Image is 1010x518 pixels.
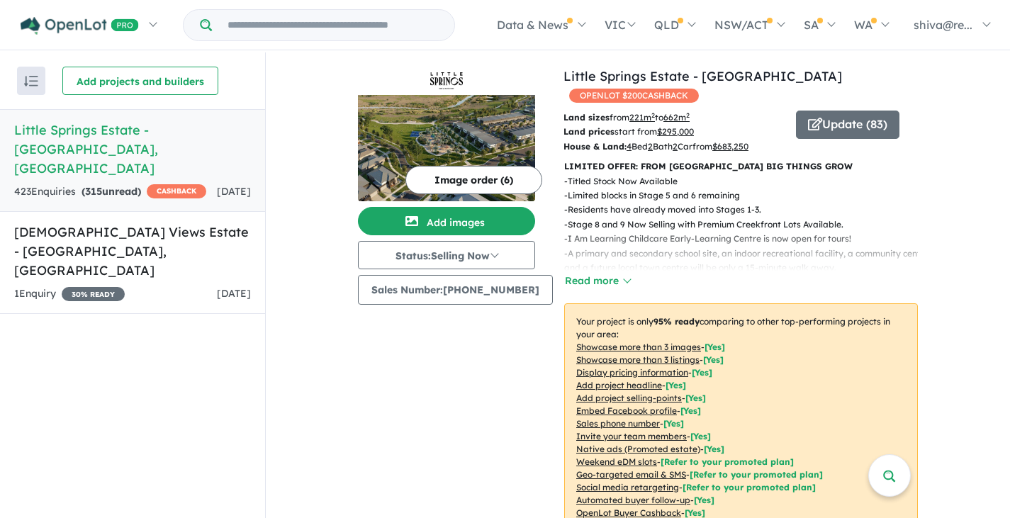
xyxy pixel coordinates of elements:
p: - Limited blocks in Stage 5 and 6 remaining [564,188,929,203]
span: [ Yes ] [685,393,706,403]
button: Add images [358,207,535,235]
button: Read more [564,273,631,289]
a: Little Springs Estate - [GEOGRAPHIC_DATA] [563,68,842,84]
span: [DATE] [217,287,251,300]
u: 2 [673,141,678,152]
input: Try estate name, suburb, builder or developer [215,10,451,40]
u: Native ads (Promoted estate) [576,444,700,454]
sup: 2 [686,111,690,119]
img: Little Springs Estate - Deanside [358,95,535,201]
u: Add project selling-points [576,393,682,403]
button: Sales Number:[PHONE_NUMBER] [358,275,553,305]
span: [Yes] [694,495,714,505]
u: Geo-targeted email & SMS [576,469,686,480]
u: 2 [648,141,653,152]
p: Bed Bath Car from [563,140,785,154]
span: [Yes] [685,507,705,518]
p: - Stage 8 and 9 Now Selling with Premium Creekfront Lots Available. [564,218,929,232]
img: Little Springs Estate - Deanside Logo [364,72,529,89]
span: 30 % READY [62,287,125,301]
h5: [DEMOGRAPHIC_DATA] Views Estate - [GEOGRAPHIC_DATA] , [GEOGRAPHIC_DATA] [14,223,251,280]
p: from [563,111,785,125]
button: Update (83) [796,111,899,139]
u: Sales phone number [576,418,660,429]
img: sort.svg [24,76,38,86]
h5: Little Springs Estate - [GEOGRAPHIC_DATA] , [GEOGRAPHIC_DATA] [14,120,251,178]
span: CASHBACK [147,184,206,198]
span: [ Yes ] [705,342,725,352]
span: [ Yes ] [666,380,686,390]
strong: ( unread) [82,185,141,198]
b: Land prices [563,126,615,137]
u: Showcase more than 3 listings [576,354,700,365]
u: Add project headline [576,380,662,390]
u: $ 295,000 [657,126,694,137]
button: Image order (6) [405,166,542,194]
p: - Titled Stock Now Available [564,174,929,188]
span: [DATE] [217,185,251,198]
b: Land sizes [563,112,610,123]
u: Invite your team members [576,431,687,441]
div: 423 Enquir ies [14,184,206,201]
span: [ Yes ] [703,354,724,365]
u: OpenLot Buyer Cashback [576,507,681,518]
img: Openlot PRO Logo White [21,17,139,35]
div: 1 Enquir y [14,286,125,303]
button: Status:Selling Now [358,241,535,269]
u: 662 m [663,112,690,123]
b: House & Land: [563,141,627,152]
u: Display pricing information [576,367,688,378]
u: Automated buyer follow-up [576,495,690,505]
span: [Refer to your promoted plan] [690,469,823,480]
span: [Refer to your promoted plan] [661,456,794,467]
span: 315 [85,185,102,198]
span: OPENLOT $ 200 CASHBACK [569,89,699,103]
span: to [655,112,690,123]
a: Little Springs Estate - Deanside LogoLittle Springs Estate - Deanside [358,67,535,201]
p: start from [563,125,785,139]
u: Weekend eDM slots [576,456,657,467]
sup: 2 [651,111,655,119]
p: - Residents have already moved into Stages 1-3. [564,203,929,217]
button: Add projects and builders [62,67,218,95]
p: LIMITED OFFER: FROM [GEOGRAPHIC_DATA] BIG THINGS GROW [564,159,918,174]
span: [ Yes ] [680,405,701,416]
span: [ Yes ] [663,418,684,429]
u: Embed Facebook profile [576,405,677,416]
span: [Yes] [704,444,724,454]
span: [Refer to your promoted plan] [683,482,816,492]
p: - A primary and secondary school site, an indoor recreational facility, a community centre and a ... [564,247,929,276]
span: [ Yes ] [690,431,711,441]
u: Social media retargeting [576,482,679,492]
span: [ Yes ] [692,367,712,378]
u: 221 m [629,112,655,123]
b: 95 % ready [653,316,700,327]
u: Showcase more than 3 images [576,342,701,352]
u: 4 [627,141,632,152]
p: - I Am Learning Childcare Early-Learning Centre is now open for tours! [564,232,929,246]
span: shiva@re... [914,18,972,32]
u: $ 683,250 [712,141,748,152]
